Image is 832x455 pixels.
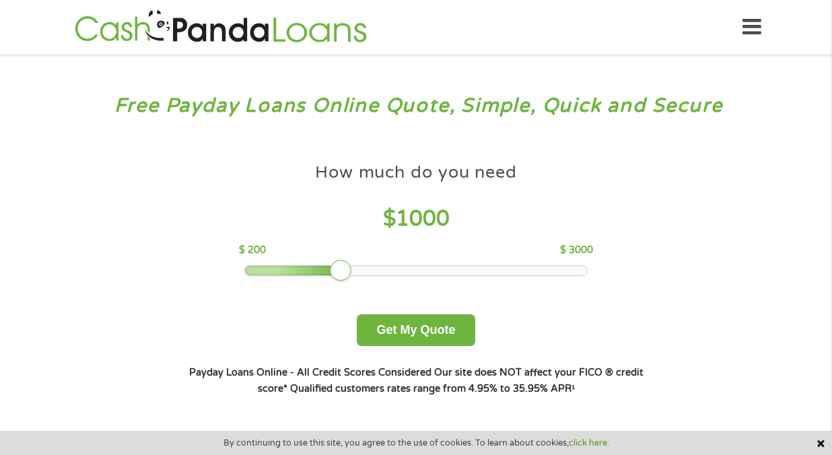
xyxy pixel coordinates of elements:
[396,206,450,232] span: 1000
[189,367,431,378] strong: Payday Loans Online - All Credit Scores Considered
[560,243,593,258] p: $ 3000
[239,205,592,233] h4: $
[39,94,794,118] h3: Free Payday Loans Online Quote, Simple, Quick and Secure
[71,8,371,46] img: GetLoanNow Logo
[258,367,644,394] strong: Our site does NOT affect your FICO ® credit score*
[223,438,609,448] span: By continuing to use this site, you agree to the use of cookies. To learn about cookies,
[569,438,609,448] a: click here.
[357,314,475,346] button: Get My Quote
[290,383,575,394] strong: Qualified customers rates range from 4.95% to 35.95% APR¹
[239,243,266,258] p: $ 200
[315,162,517,184] h4: How much do you need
